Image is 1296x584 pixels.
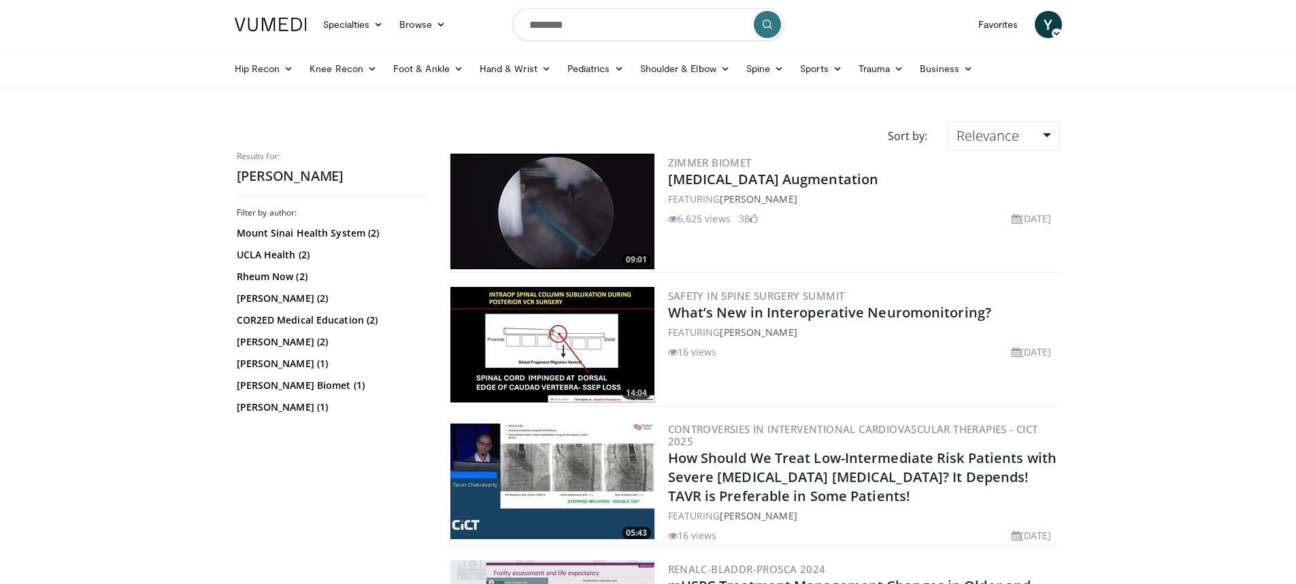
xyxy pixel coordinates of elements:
a: [PERSON_NAME] [720,326,797,339]
a: Knee Recon [301,55,385,82]
a: Business [912,55,981,82]
a: What’s New in Interoperative Neuromonitoring? [668,303,992,322]
a: Shoulder & Elbow [632,55,738,82]
a: [PERSON_NAME] Biomet (1) [237,379,424,392]
a: Mount Sinai Health System (2) [237,226,424,240]
span: 14:04 [622,387,651,399]
a: Browse [391,11,454,38]
li: [DATE] [1012,345,1052,359]
span: 05:43 [622,527,651,539]
a: [PERSON_NAME] (2) [237,292,424,305]
a: Y [1035,11,1062,38]
li: 6,625 views [668,211,731,226]
a: Sports [792,55,850,82]
a: [PERSON_NAME] [720,192,797,205]
a: Hip Recon [227,55,302,82]
a: UCLA Health (2) [237,248,424,262]
a: Hand & Wrist [471,55,559,82]
a: How Should We Treat Low-Intermediate Risk Patients with Severe [MEDICAL_DATA] [MEDICAL_DATA]? It ... [668,449,1057,505]
li: 38 [739,211,758,226]
img: 11382dc6-a677-4d30-aa9e-faf584bca90a.300x170_q85_crop-smart_upscale.jpg [450,424,654,539]
h2: [PERSON_NAME] [237,167,427,185]
a: RENALC-BLADDR-PROSCA 2024 [668,562,826,576]
h3: Filter by author: [237,207,427,218]
img: 2c307808-2ad5-488d-b1af-e75912d4f653.300x170_q85_crop-smart_upscale.jpg [450,287,654,402]
a: Controversies in Interventional Cardiovascular Therapies - CICT 2025 [668,422,1038,448]
a: Specialties [315,11,392,38]
img: 065dea4c-dfe3-4156-b650-28914cda1b2a.300x170_q85_crop-smart_upscale.jpg [450,154,654,269]
p: Results for: [237,151,427,162]
div: FEATURING [668,325,1057,339]
a: [PERSON_NAME] (1) [237,400,424,414]
span: 09:01 [622,254,651,266]
a: COR2ED Medical Education (2) [237,313,424,327]
img: VuMedi Logo [235,18,307,31]
a: Safety in Spine Surgery Summit [668,289,845,303]
li: [DATE] [1012,528,1052,543]
a: [MEDICAL_DATA] Augmentation [668,170,879,188]
a: 05:43 [450,424,654,539]
a: 14:04 [450,287,654,402]
li: 16 views [668,528,717,543]
a: [PERSON_NAME] [720,509,797,522]
a: 09:01 [450,154,654,269]
a: Trauma [850,55,912,82]
li: [DATE] [1012,211,1052,226]
div: Sort by: [878,121,937,151]
a: Pediatrics [559,55,632,82]
a: [PERSON_NAME] (2) [237,335,424,349]
a: Foot & Ankle [385,55,471,82]
a: Favorites [970,11,1027,38]
a: Relevance [948,121,1059,151]
li: 16 views [668,345,717,359]
span: Relevance [957,126,1019,145]
input: Search topics, interventions [512,8,784,41]
a: Zimmer Biomet [668,156,752,169]
a: Spine [738,55,792,82]
a: Rheum Now (2) [237,270,424,284]
div: FEATURING [668,192,1057,206]
a: [PERSON_NAME] (1) [237,357,424,371]
div: FEATURING [668,509,1057,523]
